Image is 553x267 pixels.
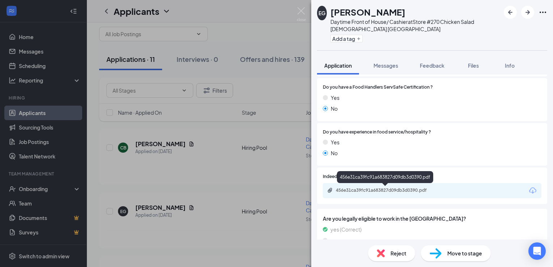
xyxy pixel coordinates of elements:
[331,149,338,157] span: No
[447,249,482,257] span: Move to stage
[528,186,537,195] svg: Download
[323,129,431,136] span: Do you have experience in food service/hospitality ?
[539,8,547,17] svg: Ellipses
[373,62,398,69] span: Messages
[420,62,444,69] span: Feedback
[391,249,406,257] span: Reject
[331,94,339,102] span: Yes
[521,6,534,19] button: ArrowRight
[330,18,500,33] div: Daytime Front of House/ Cashier at Store #270 Chicken Salad [DEMOGRAPHIC_DATA] [GEOGRAPHIC_DATA]
[356,37,361,41] svg: Plus
[323,84,433,91] span: Do you have a Food Handlers ServSafe Certification ?
[330,35,363,42] button: PlusAdd a tag
[504,6,517,19] button: ArrowLeftNew
[327,187,444,194] a: Paperclip456e31ca39fc91a683827d09db3d0390.pdf
[318,9,325,17] div: EG
[506,8,515,17] svg: ArrowLeftNew
[528,242,546,260] div: Open Intercom Messenger
[327,187,333,193] svg: Paperclip
[323,215,541,223] span: Are you legally eligible to work in the [GEOGRAPHIC_DATA]?
[523,8,532,17] svg: ArrowRight
[330,225,362,233] span: yes (Correct)
[330,236,337,244] span: no
[331,138,339,146] span: Yes
[323,173,355,180] span: Indeed Resume
[337,171,433,183] div: 456e31ca39fc91a683827d09db3d0390.pdf
[468,62,479,69] span: Files
[505,62,515,69] span: Info
[331,105,338,113] span: No
[324,62,352,69] span: Application
[330,6,405,18] h1: [PERSON_NAME]
[336,187,437,193] div: 456e31ca39fc91a683827d09db3d0390.pdf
